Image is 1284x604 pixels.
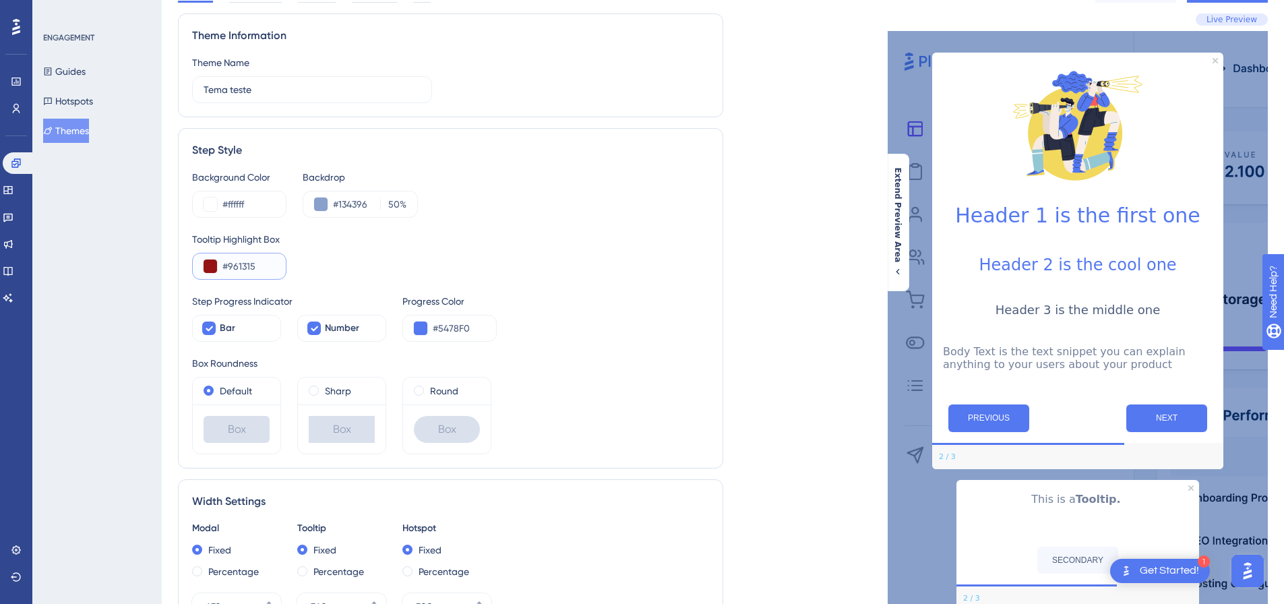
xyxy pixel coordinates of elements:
div: Step Progress Indicator [192,293,386,309]
label: Fixed [313,542,336,558]
div: Theme Information [192,28,709,44]
div: Tooltip Highlight Box [192,231,709,247]
label: Percentage [208,564,259,580]
button: Hotspots [43,89,93,113]
div: ENGAGEMENT [43,32,94,43]
div: Background Color [192,169,286,185]
div: Step Style [192,142,709,158]
button: Guides [43,59,86,84]
p: This is a [967,491,1188,508]
input: Theme Name [204,82,421,97]
span: Need Help? [32,3,84,20]
label: Sharp [325,383,351,399]
div: Box [309,416,375,443]
label: Round [430,383,458,399]
div: Backdrop [303,169,418,185]
span: Live Preview [1206,14,1257,25]
span: Number [325,320,359,336]
div: Theme Name [192,55,249,71]
div: Modal [192,520,281,537]
span: Extend Preview Area [892,167,903,262]
div: Tooltip [297,520,386,537]
button: SECONDARY [1037,547,1118,574]
div: Open Get Started! checklist, remaining modules: 1 [1110,559,1210,583]
label: Default [220,383,252,399]
button: Previous [948,404,1029,432]
div: Get Started! [1140,564,1199,578]
iframe: UserGuiding AI Assistant Launcher [1227,551,1268,591]
h3: Header 3 is the middle one [943,303,1213,317]
div: Close Preview [1213,58,1218,63]
div: Width Settings [192,493,709,510]
input: % [385,196,400,212]
img: Modal Media [1010,58,1145,193]
button: Next [1126,404,1207,432]
div: Close Preview [1188,485,1194,491]
b: Tooltip. [1076,493,1121,506]
div: 1 [1198,555,1210,568]
img: launcher-image-alternative-text [1118,563,1134,579]
h2: Header 2 is the cool one [943,255,1213,274]
label: Percentage [419,564,469,580]
div: Box [414,416,480,443]
span: Bar [220,320,235,336]
label: Percentage [313,564,364,580]
label: Fixed [208,542,231,558]
div: Step 2 of 3 [939,452,956,462]
p: Body Text is the text snippet you can explain anything to your users about your product [943,345,1213,371]
h1: Header 1 is the first one [943,204,1213,227]
div: Hotspot [402,520,491,537]
div: Box Roundness [192,355,709,371]
button: Themes [43,119,89,143]
div: Box [204,416,270,443]
div: Footer [932,445,1223,469]
div: Progress Color [402,293,497,309]
button: Extend Preview Area [887,167,909,277]
div: Step 2 of 3 [963,593,980,604]
label: % [380,196,406,212]
label: Fixed [419,542,441,558]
